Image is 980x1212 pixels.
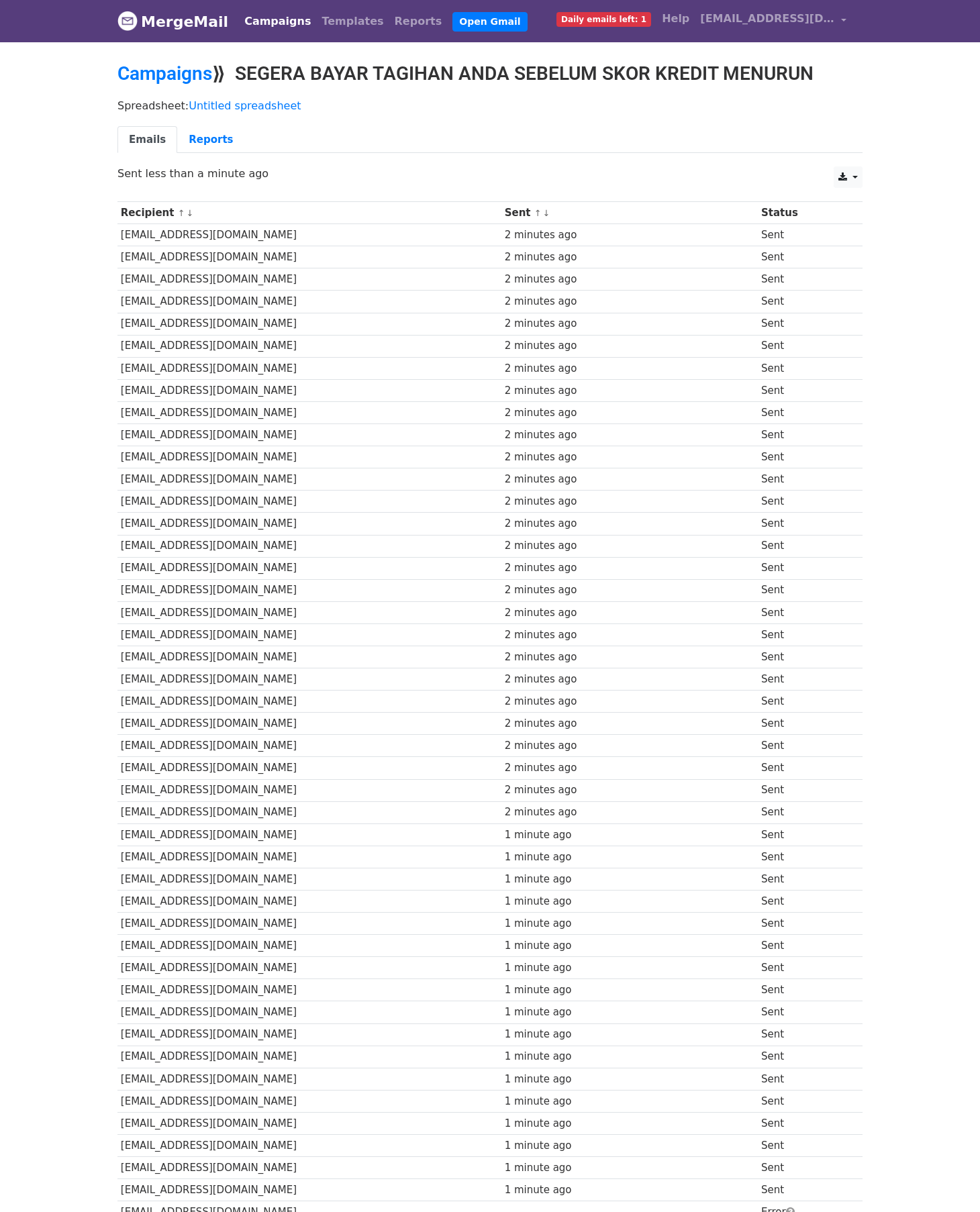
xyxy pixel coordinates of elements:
[758,823,849,846] td: Sent
[117,291,501,313] td: [EMAIL_ADDRESS][DOMAIN_NAME]
[505,916,755,931] div: 1 minute ago
[117,891,501,913] td: [EMAIL_ADDRESS][DOMAIN_NAME]
[189,99,301,112] a: Untitled spreadsheet
[758,579,849,601] td: Sent
[117,379,501,401] td: [EMAIL_ADDRESS][DOMAIN_NAME]
[117,1046,501,1068] td: [EMAIL_ADDRESS][DOMAIN_NAME]
[505,605,755,621] div: 2 minutes ago
[117,166,863,181] p: Sent less than a minute ago
[758,935,849,957] td: Sent
[117,7,228,36] a: MergeMail
[758,202,849,224] th: Status
[505,872,755,887] div: 1 minute ago
[505,560,755,576] div: 2 minutes ago
[117,623,501,646] td: [EMAIL_ADDRESS][DOMAIN_NAME]
[758,1090,849,1112] td: Sent
[758,668,849,691] td: Sent
[501,202,758,224] th: Sent
[758,1112,849,1134] td: Sent
[505,583,755,598] div: 2 minutes ago
[117,1112,501,1134] td: [EMAIL_ADDRESS][DOMAIN_NAME]
[758,424,849,446] td: Sent
[758,535,849,557] td: Sent
[505,405,755,421] div: 2 minutes ago
[177,126,244,154] a: Reports
[389,8,448,35] a: Reports
[758,513,849,535] td: Sent
[117,313,501,335] td: [EMAIL_ADDRESS][DOMAIN_NAME]
[117,62,212,85] a: Campaigns
[913,1148,980,1212] iframe: Chat Widget
[117,1090,501,1112] td: [EMAIL_ADDRESS][DOMAIN_NAME]
[505,782,755,798] div: 2 minutes ago
[505,494,755,509] div: 2 minutes ago
[505,516,755,532] div: 2 minutes ago
[758,1023,849,1046] td: Sent
[551,5,656,32] a: Daily emails left: 1
[239,8,316,35] a: Campaigns
[117,535,501,557] td: [EMAIL_ADDRESS][DOMAIN_NAME]
[117,99,863,113] p: Spreadsheet:
[117,401,501,423] td: [EMAIL_ADDRESS][DOMAIN_NAME]
[117,779,501,801] td: [EMAIL_ADDRESS][DOMAIN_NAME]
[117,668,501,691] td: [EMAIL_ADDRESS][DOMAIN_NAME]
[117,801,501,823] td: [EMAIL_ADDRESS][DOMAIN_NAME]
[117,823,501,846] td: [EMAIL_ADDRESS][DOMAIN_NAME]
[758,1157,849,1179] td: Sent
[186,208,193,218] a: ↓
[505,850,755,865] div: 1 minute ago
[758,224,849,246] td: Sent
[117,491,501,513] td: [EMAIL_ADDRESS][DOMAIN_NAME]
[505,627,755,643] div: 2 minutes ago
[758,446,849,468] td: Sent
[758,357,849,379] td: Sent
[117,646,501,668] td: [EMAIL_ADDRESS][DOMAIN_NAME]
[758,313,849,335] td: Sent
[700,11,834,27] span: [EMAIL_ADDRESS][DOMAIN_NAME]
[505,272,755,287] div: 2 minutes ago
[452,12,527,32] a: Open Gmail
[758,1068,849,1090] td: Sent
[505,1116,755,1131] div: 1 minute ago
[505,760,755,776] div: 2 minutes ago
[117,246,501,268] td: [EMAIL_ADDRESS][DOMAIN_NAME]
[758,691,849,713] td: Sent
[117,513,501,535] td: [EMAIL_ADDRESS][DOMAIN_NAME]
[117,1023,501,1046] td: [EMAIL_ADDRESS][DOMAIN_NAME]
[117,846,501,868] td: [EMAIL_ADDRESS][DOMAIN_NAME]
[117,691,501,713] td: [EMAIL_ADDRESS][DOMAIN_NAME]
[117,713,501,735] td: [EMAIL_ADDRESS][DOMAIN_NAME]
[117,1179,501,1201] td: [EMAIL_ADDRESS][DOMAIN_NAME]
[758,801,849,823] td: Sent
[556,12,651,27] span: Daily emails left: 1
[505,338,755,354] div: 2 minutes ago
[505,1072,755,1087] div: 1 minute ago
[117,126,177,154] a: Emails
[505,472,755,487] div: 2 minutes ago
[505,938,755,954] div: 1 minute ago
[505,805,755,820] div: 2 minutes ago
[505,316,755,332] div: 2 minutes ago
[758,401,849,423] td: Sent
[758,468,849,491] td: Sent
[117,1001,501,1023] td: [EMAIL_ADDRESS][DOMAIN_NAME]
[505,250,755,265] div: 2 minutes ago
[758,913,849,935] td: Sent
[117,1135,501,1157] td: [EMAIL_ADDRESS][DOMAIN_NAME]
[758,268,849,291] td: Sent
[117,757,501,779] td: [EMAIL_ADDRESS][DOMAIN_NAME]
[758,979,849,1001] td: Sent
[117,979,501,1001] td: [EMAIL_ADDRESS][DOMAIN_NAME]
[758,735,849,757] td: Sent
[505,228,755,243] div: 2 minutes ago
[505,538,755,554] div: 2 minutes ago
[117,202,501,224] th: Recipient
[117,468,501,491] td: [EMAIL_ADDRESS][DOMAIN_NAME]
[505,894,755,909] div: 1 minute ago
[505,1027,755,1042] div: 1 minute ago
[117,62,863,85] h2: ⟫ SEGERA BAYAR TAGIHAN ANDA SEBELUM SKOR KREDIT MENURUN
[505,1094,755,1109] div: 1 minute ago
[505,982,755,998] div: 1 minute ago
[758,779,849,801] td: Sent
